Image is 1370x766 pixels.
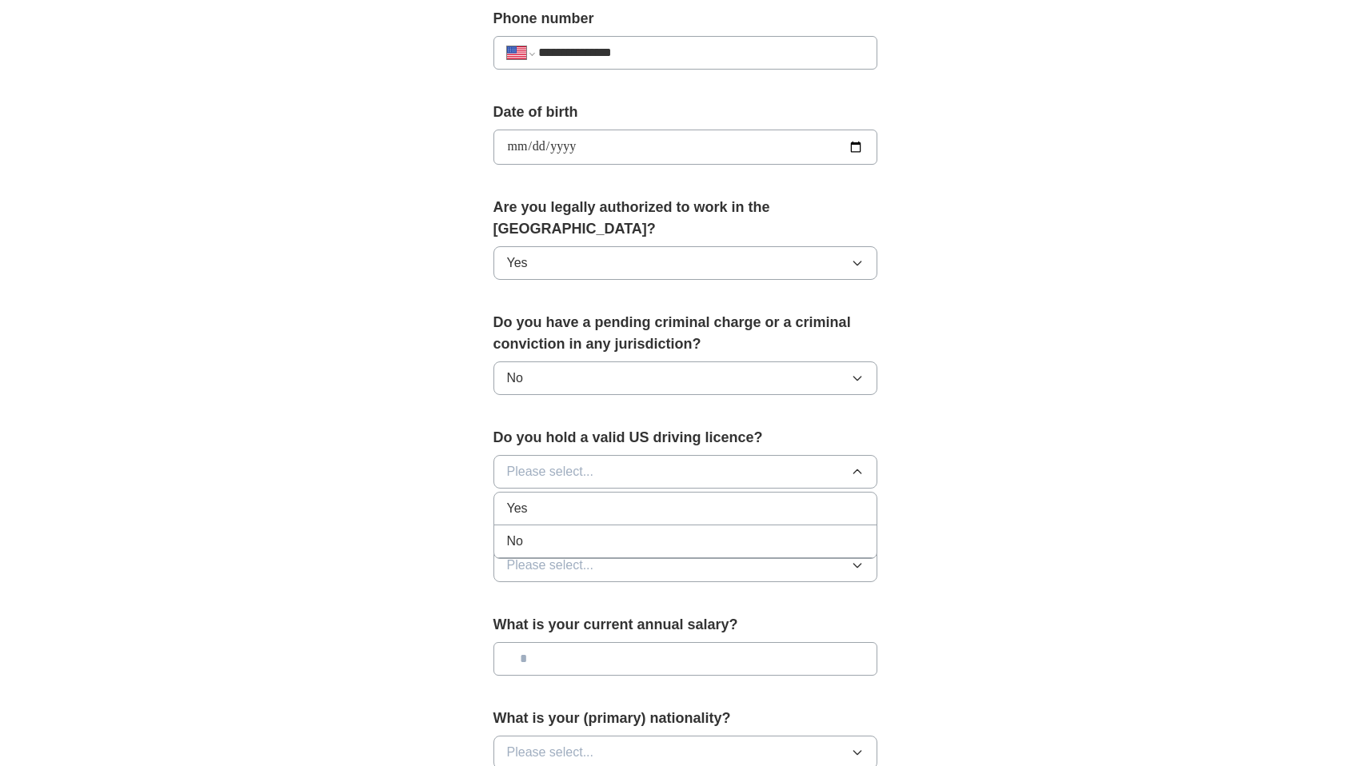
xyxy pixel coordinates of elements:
label: Phone number [493,8,877,30]
span: Please select... [507,462,594,481]
span: Yes [507,253,528,273]
span: Yes [507,499,528,518]
span: Please select... [507,743,594,762]
span: Please select... [507,556,594,575]
span: No [507,369,523,388]
button: Yes [493,246,877,280]
label: Date of birth [493,102,877,123]
button: Please select... [493,455,877,489]
span: No [507,532,523,551]
label: Are you legally authorized to work in the [GEOGRAPHIC_DATA]? [493,197,877,240]
button: Please select... [493,549,877,582]
label: What is your (primary) nationality? [493,708,877,729]
label: Do you have a pending criminal charge or a criminal conviction in any jurisdiction? [493,312,877,355]
label: Do you hold a valid US driving licence? [493,427,877,449]
label: What is your current annual salary? [493,614,877,636]
button: No [493,361,877,395]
